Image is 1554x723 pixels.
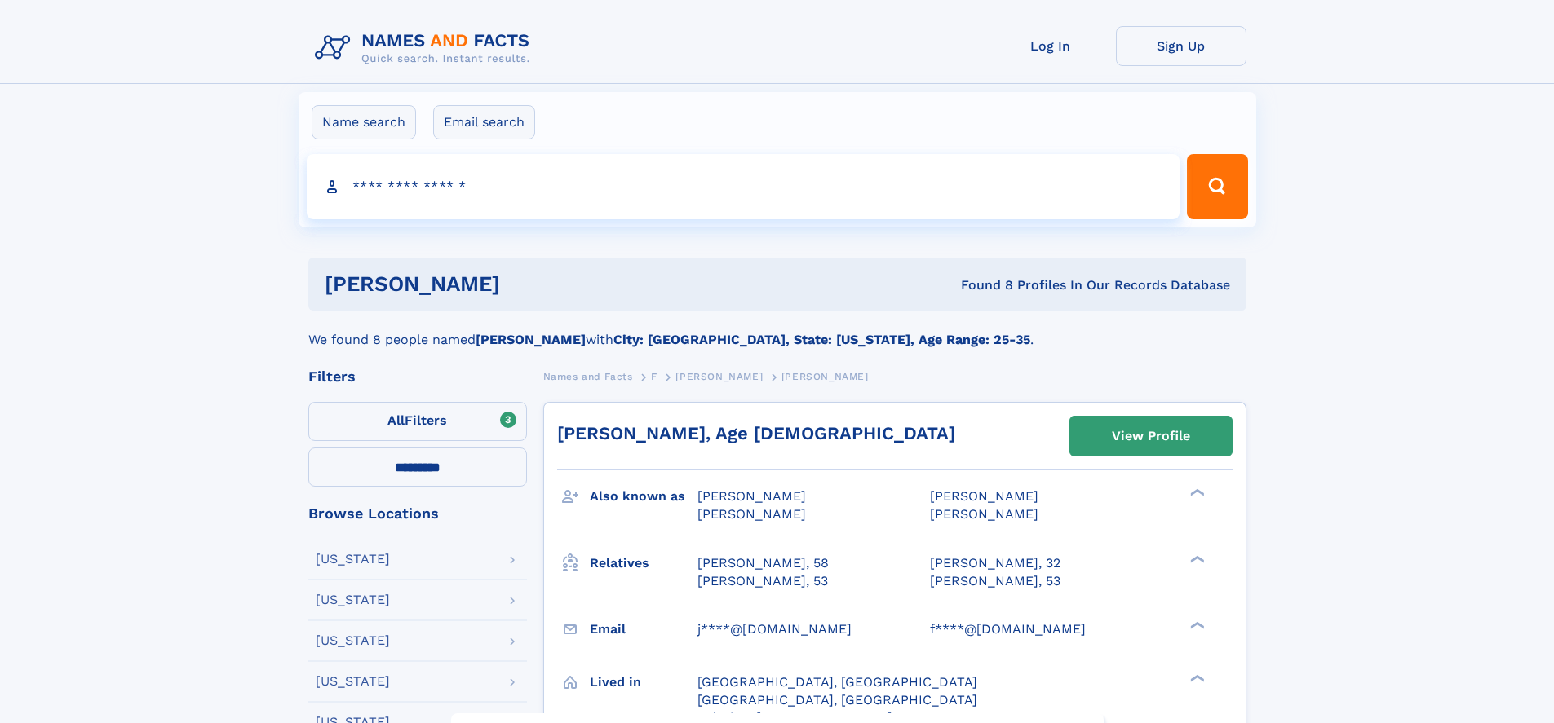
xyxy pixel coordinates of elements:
[307,154,1180,219] input: search input
[387,412,405,428] span: All
[697,506,806,522] span: [PERSON_NAME]
[930,572,1060,590] a: [PERSON_NAME], 53
[1186,553,1206,564] div: ❯
[985,26,1116,66] a: Log In
[308,369,527,384] div: Filters
[930,506,1038,522] span: [PERSON_NAME]
[1187,154,1247,219] button: Search Button
[557,423,955,443] a: [PERSON_NAME], Age [DEMOGRAPHIC_DATA]
[930,554,1060,572] a: [PERSON_NAME], 32
[308,506,527,521] div: Browse Locations
[312,105,416,139] label: Name search
[1186,672,1206,683] div: ❯
[697,554,829,572] a: [PERSON_NAME], 58
[590,549,697,577] h3: Relatives
[697,674,977,690] span: [GEOGRAPHIC_DATA], [GEOGRAPHIC_DATA]
[1070,417,1232,456] a: View Profile
[930,488,1038,504] span: [PERSON_NAME]
[433,105,535,139] label: Email search
[316,593,390,606] div: [US_STATE]
[697,572,828,590] a: [PERSON_NAME], 53
[613,332,1030,347] b: City: [GEOGRAPHIC_DATA], State: [US_STATE], Age Range: 25-35
[325,274,731,294] h1: [PERSON_NAME]
[308,402,527,441] label: Filters
[316,553,390,566] div: [US_STATE]
[697,488,806,504] span: [PERSON_NAME]
[476,332,586,347] b: [PERSON_NAME]
[1186,487,1206,498] div: ❯
[590,668,697,696] h3: Lived in
[675,371,763,382] span: [PERSON_NAME]
[590,615,697,643] h3: Email
[781,371,869,382] span: [PERSON_NAME]
[1112,417,1190,455] div: View Profile
[543,366,633,386] a: Names and Facts
[651,366,657,386] a: F
[730,276,1230,294] div: Found 8 Profiles In Our Records Database
[316,634,390,647] div: [US_STATE]
[1116,26,1246,66] a: Sign Up
[1186,619,1206,630] div: ❯
[308,311,1246,350] div: We found 8 people named with .
[590,483,697,510] h3: Also known as
[651,371,657,382] span: F
[675,366,763,386] a: [PERSON_NAME]
[316,675,390,688] div: [US_STATE]
[308,26,543,70] img: Logo Names and Facts
[697,692,977,708] span: [GEOGRAPHIC_DATA], [GEOGRAPHIC_DATA]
